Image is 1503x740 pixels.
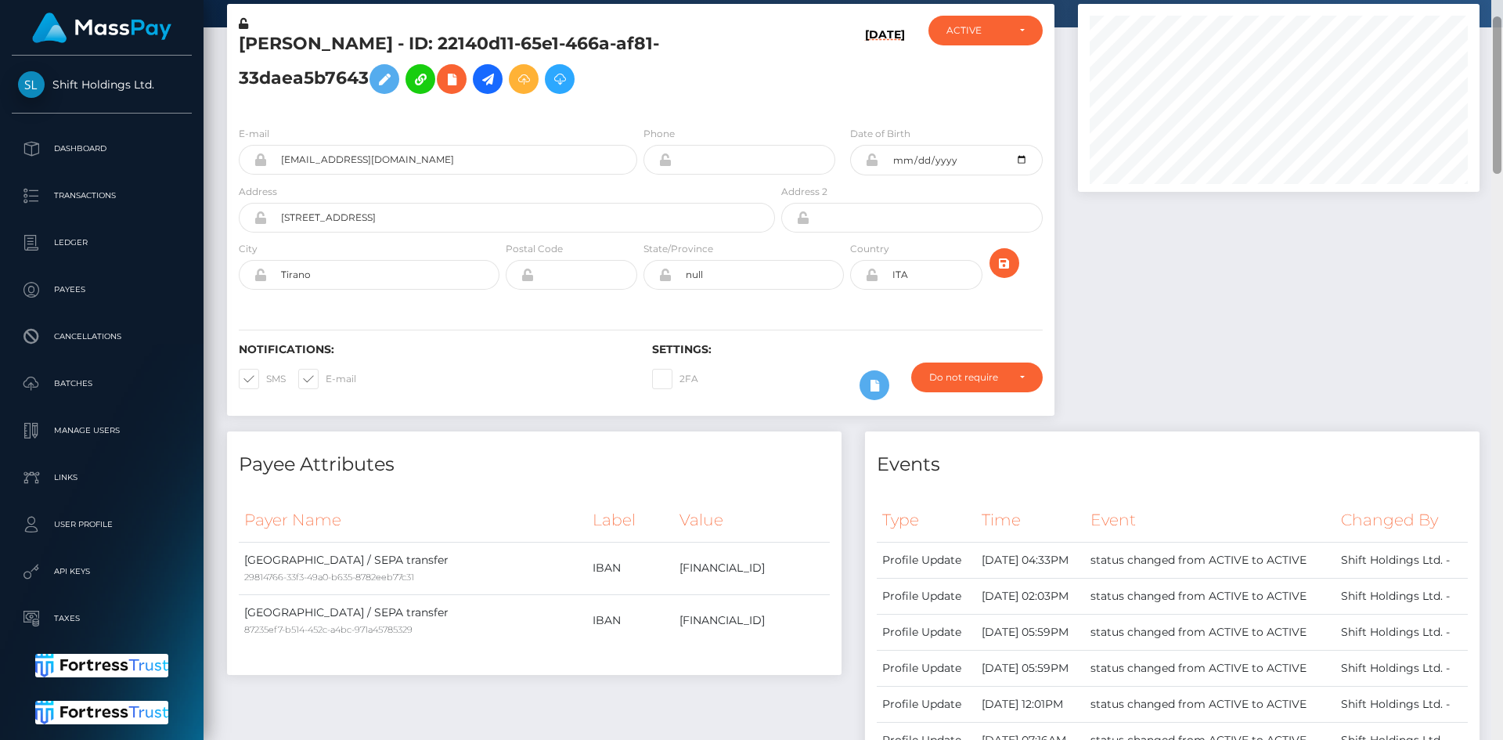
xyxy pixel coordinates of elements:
[865,28,905,107] h6: [DATE]
[18,607,186,630] p: Taxes
[976,499,1085,542] th: Time
[1335,578,1468,614] td: Shift Holdings Ltd. -
[239,369,286,389] label: SMS
[946,24,1007,37] div: ACTIVE
[12,552,192,591] a: API Keys
[877,499,976,542] th: Type
[12,270,192,309] a: Payees
[1085,650,1335,686] td: status changed from ACTIVE to ACTIVE
[1085,578,1335,614] td: status changed from ACTIVE to ACTIVE
[18,560,186,583] p: API Keys
[244,572,414,583] small: 29814766-33f3-49a0-b635-8782eeb77c31
[1335,650,1468,686] td: Shift Holdings Ltd. -
[643,242,713,256] label: State/Province
[239,499,587,542] th: Payer Name
[1335,614,1468,650] td: Shift Holdings Ltd. -
[12,599,192,638] a: Taxes
[239,343,629,356] h6: Notifications:
[652,343,1042,356] h6: Settings:
[877,614,976,650] td: Profile Update
[12,458,192,497] a: Links
[244,624,413,635] small: 87235ef7-b514-452c-a4bc-971a45785329
[976,686,1085,722] td: [DATE] 12:01PM
[18,372,186,395] p: Batches
[877,451,1468,478] h4: Events
[239,242,258,256] label: City
[506,242,563,256] label: Postal Code
[850,242,889,256] label: Country
[877,578,976,614] td: Profile Update
[18,137,186,161] p: Dashboard
[12,317,192,356] a: Cancellations
[239,451,830,478] h4: Payee Attributes
[239,32,766,102] h5: [PERSON_NAME] - ID: 22140d11-65e1-466a-af81-33daea5b7643
[877,686,976,722] td: Profile Update
[928,16,1043,45] button: ACTIVE
[976,578,1085,614] td: [DATE] 02:03PM
[18,71,45,98] img: Shift Holdings Ltd.
[18,419,186,442] p: Manage Users
[643,127,675,141] label: Phone
[1335,686,1468,722] td: Shift Holdings Ltd. -
[674,542,830,594] td: [FINANCIAL_ID]
[976,542,1085,578] td: [DATE] 04:33PM
[674,499,830,542] th: Value
[12,129,192,168] a: Dashboard
[976,614,1085,650] td: [DATE] 05:59PM
[12,176,192,215] a: Transactions
[652,369,698,389] label: 2FA
[18,513,186,536] p: User Profile
[1085,542,1335,578] td: status changed from ACTIVE to ACTIVE
[239,185,277,199] label: Address
[12,78,192,92] span: Shift Holdings Ltd.
[1085,499,1335,542] th: Event
[18,278,186,301] p: Payees
[18,231,186,254] p: Ledger
[1085,686,1335,722] td: status changed from ACTIVE to ACTIVE
[587,594,675,647] td: IBAN
[12,411,192,450] a: Manage Users
[911,363,1043,392] button: Do not require
[877,542,976,578] td: Profile Update
[12,364,192,403] a: Batches
[18,466,186,489] p: Links
[1335,499,1468,542] th: Changed By
[850,127,910,141] label: Date of Birth
[587,542,675,594] td: IBAN
[877,650,976,686] td: Profile Update
[32,13,171,43] img: MassPay Logo
[35,654,169,677] img: Fortress Trust
[781,185,827,199] label: Address 2
[12,223,192,262] a: Ledger
[12,505,192,544] a: User Profile
[929,371,1007,384] div: Do not require
[587,499,675,542] th: Label
[473,64,503,94] a: Initiate Payout
[18,325,186,348] p: Cancellations
[1085,614,1335,650] td: status changed from ACTIVE to ACTIVE
[239,542,587,594] td: [GEOGRAPHIC_DATA] / SEPA transfer
[298,369,356,389] label: E-mail
[18,184,186,208] p: Transactions
[35,701,169,724] img: Fortress Trust
[1335,542,1468,578] td: Shift Holdings Ltd. -
[674,594,830,647] td: [FINANCIAL_ID]
[239,594,587,647] td: [GEOGRAPHIC_DATA] / SEPA transfer
[976,650,1085,686] td: [DATE] 05:59PM
[239,127,269,141] label: E-mail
